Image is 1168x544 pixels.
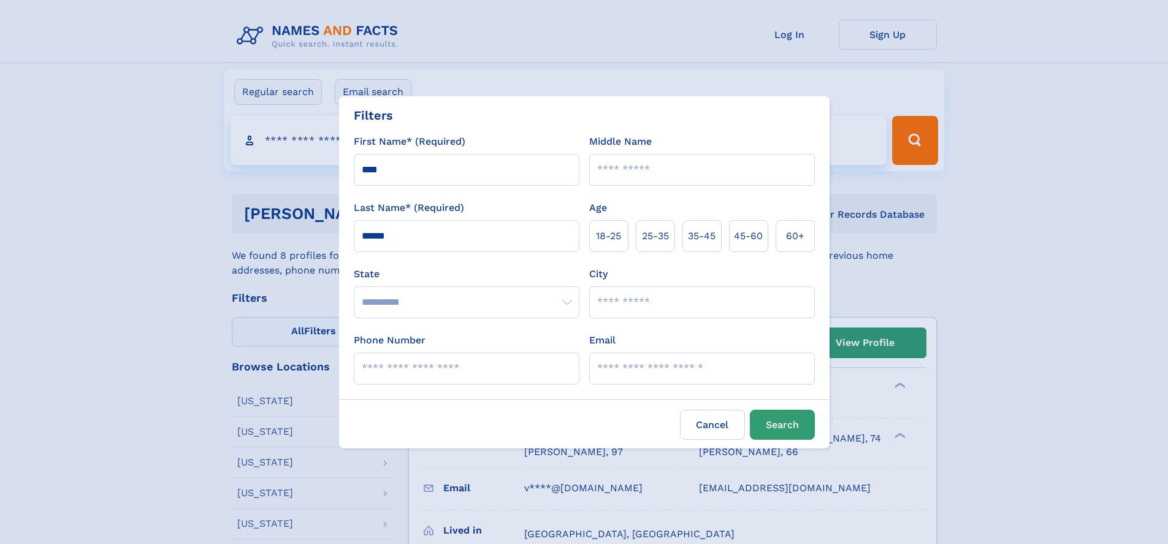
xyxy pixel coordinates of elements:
[589,201,607,215] label: Age
[596,229,621,243] span: 18‑25
[354,267,579,282] label: State
[680,410,745,440] label: Cancel
[354,333,426,348] label: Phone Number
[589,134,652,149] label: Middle Name
[354,201,464,215] label: Last Name* (Required)
[354,106,393,125] div: Filters
[354,134,465,149] label: First Name* (Required)
[589,333,616,348] label: Email
[750,410,815,440] button: Search
[642,229,669,243] span: 25‑35
[786,229,804,243] span: 60+
[589,267,608,282] label: City
[688,229,716,243] span: 35‑45
[734,229,763,243] span: 45‑60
